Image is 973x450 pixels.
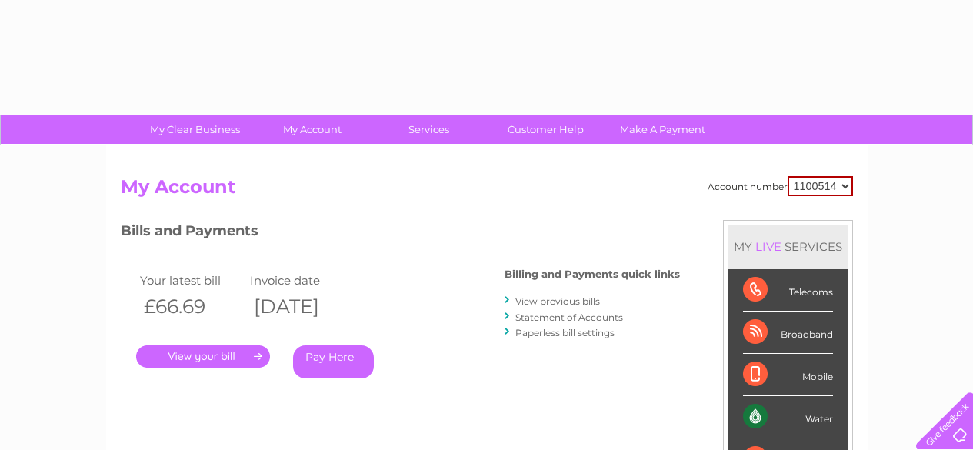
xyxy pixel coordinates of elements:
a: View previous bills [515,295,600,307]
div: Telecoms [743,269,833,312]
div: Mobile [743,354,833,396]
td: Your latest bill [136,270,247,291]
div: Broadband [743,312,833,354]
div: Water [743,396,833,438]
h3: Bills and Payments [121,220,680,247]
a: . [136,345,270,368]
a: Make A Payment [599,115,726,144]
a: Services [365,115,492,144]
a: Paperless bill settings [515,327,615,338]
th: [DATE] [246,291,357,322]
div: Account number [708,176,853,196]
a: My Account [248,115,375,144]
a: My Clear Business [132,115,258,144]
a: Pay Here [293,345,374,378]
a: Statement of Accounts [515,312,623,323]
th: £66.69 [136,291,247,322]
div: LIVE [752,239,785,254]
div: MY SERVICES [728,225,848,268]
h4: Billing and Payments quick links [505,268,680,280]
a: Customer Help [482,115,609,144]
td: Invoice date [246,270,357,291]
h2: My Account [121,176,853,205]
